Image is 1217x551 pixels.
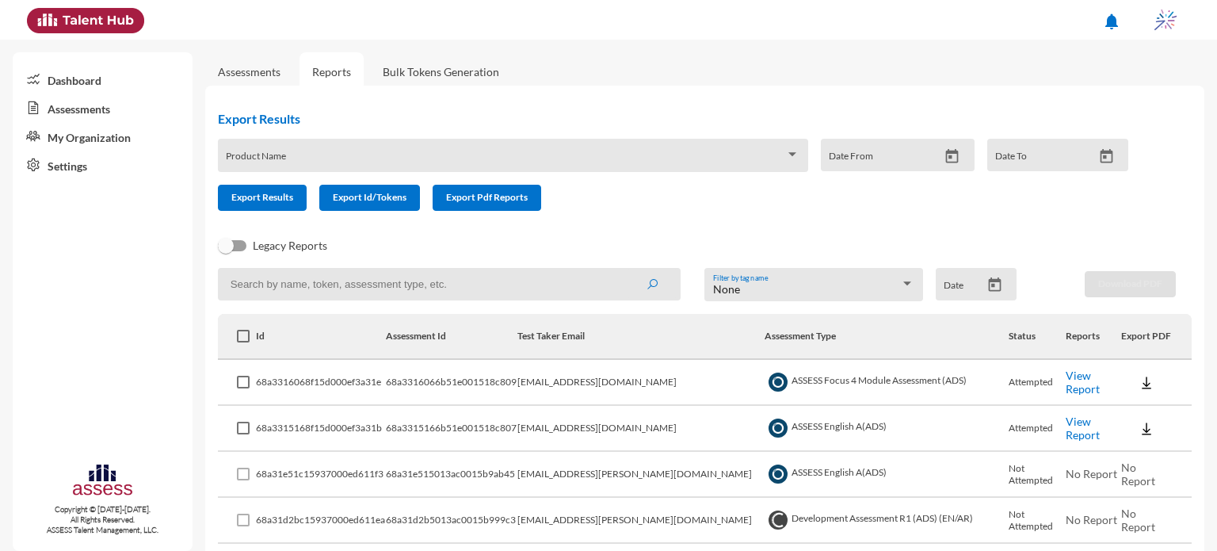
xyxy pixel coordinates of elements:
td: 68a31e515013ac0015b9ab45 [386,452,517,498]
td: [EMAIL_ADDRESS][DOMAIN_NAME] [517,406,765,452]
span: Export Id/Tokens [333,191,406,203]
span: Legacy Reports [253,236,327,255]
a: View Report [1066,415,1100,442]
a: Settings [13,151,193,179]
img: assesscompany-logo.png [71,462,134,501]
a: Bulk Tokens Generation [370,52,512,91]
td: Attempted [1009,360,1066,406]
button: Open calendar [938,148,966,165]
button: Open calendar [1093,148,1120,165]
span: No Report [1066,513,1117,526]
td: Attempted [1009,406,1066,452]
mat-icon: notifications [1102,12,1121,31]
td: 68a31e51c15937000ed611f3 [256,452,386,498]
th: Status [1009,314,1066,360]
td: 68a3316066b51e001518c809 [386,360,517,406]
span: No Report [1121,507,1155,534]
td: 68a31d2bc15937000ed611ea [256,498,386,544]
a: Dashboard [13,65,193,94]
th: Test Taker Email [517,314,765,360]
td: [EMAIL_ADDRESS][PERSON_NAME][DOMAIN_NAME] [517,452,765,498]
button: Download PDF [1085,271,1176,297]
span: No Report [1066,467,1117,480]
td: 68a3315168f15d000ef3a31b [256,406,386,452]
td: Development Assessment R1 (ADS) (EN/AR) [765,498,1008,544]
a: My Organization [13,122,193,151]
th: Assessment Id [386,314,517,360]
h2: Export Results [218,111,1141,126]
th: Export PDF [1121,314,1192,360]
button: Export Pdf Reports [433,185,541,211]
th: Assessment Type [765,314,1008,360]
button: Open calendar [981,277,1009,293]
a: View Report [1066,369,1100,396]
td: 68a3315166b51e001518c807 [386,406,517,452]
td: ASSESS Focus 4 Module Assessment (ADS) [765,360,1008,406]
input: Search by name, token, assessment type, etc. [218,268,681,300]
th: Id [256,314,386,360]
span: No Report [1121,461,1155,488]
td: 68a31d2b5013ac0015b999c3 [386,498,517,544]
th: Reports [1066,314,1122,360]
td: [EMAIL_ADDRESS][PERSON_NAME][DOMAIN_NAME] [517,498,765,544]
button: Export Id/Tokens [319,185,420,211]
span: None [713,282,740,296]
a: Reports [299,52,364,91]
td: ASSESS English A(ADS) [765,406,1008,452]
td: [EMAIL_ADDRESS][DOMAIN_NAME] [517,360,765,406]
td: 68a3316068f15d000ef3a31e [256,360,386,406]
span: Export Pdf Reports [446,191,528,203]
button: Export Results [218,185,307,211]
span: Download PDF [1098,277,1162,289]
td: Not Attempted [1009,452,1066,498]
a: Assessments [218,65,280,78]
td: Not Attempted [1009,498,1066,544]
a: Assessments [13,94,193,122]
span: Export Results [231,191,293,203]
p: Copyright © [DATE]-[DATE]. All Rights Reserved. ASSESS Talent Management, LLC. [13,504,193,535]
td: ASSESS English A(ADS) [765,452,1008,498]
